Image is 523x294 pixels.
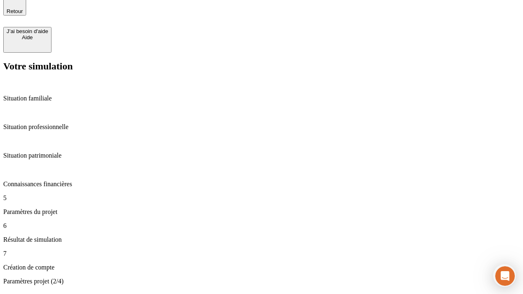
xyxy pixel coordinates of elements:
[7,8,23,14] span: Retour
[3,123,520,131] p: Situation professionnelle
[3,236,520,243] p: Résultat de simulation
[3,278,520,285] p: Paramètres projet (2/4)
[3,152,520,159] p: Situation patrimoniale
[3,208,520,216] p: Paramètres du projet
[3,250,520,257] p: 7
[7,28,48,34] div: J’ai besoin d'aide
[3,95,520,102] p: Situation familiale
[495,266,515,286] iframe: Intercom live chat
[3,61,520,72] h2: Votre simulation
[3,264,520,271] p: Création de compte
[3,180,520,188] p: Connaissances financières
[3,194,520,202] p: 5
[493,264,516,287] iframe: Intercom live chat discovery launcher
[7,34,48,40] div: Aide
[3,222,520,229] p: 6
[3,27,51,53] button: J’ai besoin d'aideAide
